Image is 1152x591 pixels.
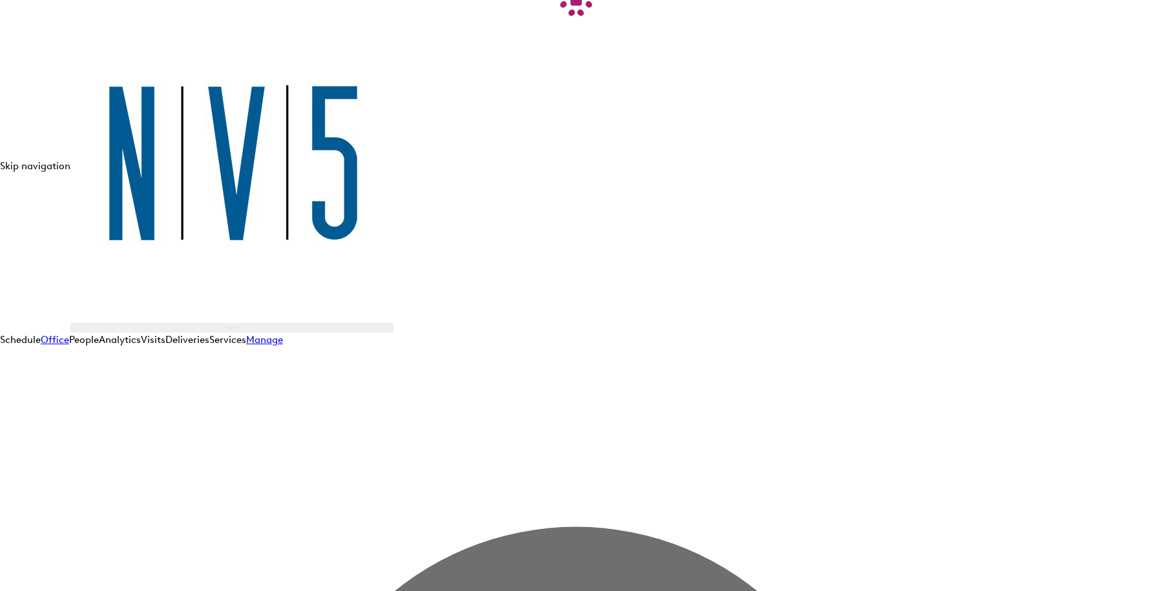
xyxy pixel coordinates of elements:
a: Analytics [99,334,141,346]
a: Manage [246,334,283,346]
a: Office [41,334,69,346]
a: People [69,334,99,346]
a: Deliveries [165,334,209,346]
a: Visits [141,334,165,346]
a: Services [209,334,246,346]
